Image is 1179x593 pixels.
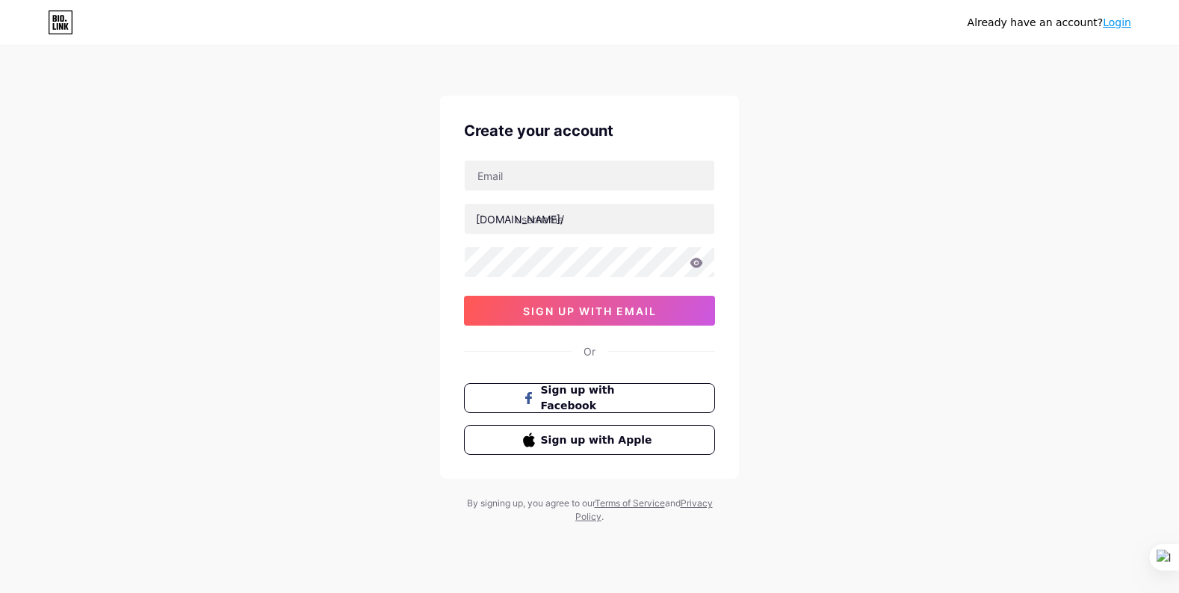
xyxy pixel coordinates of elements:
[595,497,665,509] a: Terms of Service
[523,305,657,317] span: sign up with email
[465,204,714,234] input: username
[464,425,715,455] button: Sign up with Apple
[464,296,715,326] button: sign up with email
[476,211,564,227] div: [DOMAIN_NAME]/
[1103,16,1131,28] a: Login
[464,119,715,142] div: Create your account
[541,432,657,448] span: Sign up with Apple
[968,15,1131,31] div: Already have an account?
[462,497,717,524] div: By signing up, you agree to our and .
[584,344,595,359] div: Or
[465,161,714,190] input: Email
[464,383,715,413] button: Sign up with Facebook
[541,382,657,414] span: Sign up with Facebook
